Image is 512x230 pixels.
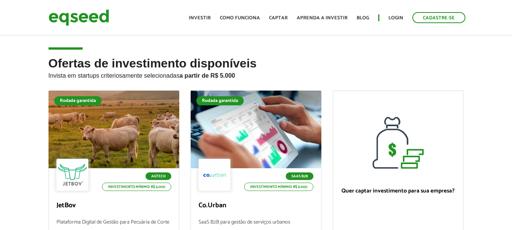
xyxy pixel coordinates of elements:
[244,183,313,191] p: Investimento mínimo: R$ 5.000
[297,16,348,20] a: Aprenda a investir
[180,72,235,79] strong: a partir de R$ 5.000
[49,8,109,28] img: EqSeed
[102,183,171,191] p: Investimento mínimo: R$ 5.000
[49,57,464,91] h2: Ofertas de investimento disponíveis
[146,172,171,180] p: Agtech
[199,202,313,210] p: Co.Urban
[341,188,456,194] p: Quer captar investimento para sua empresa?
[189,16,211,20] a: Investir
[357,16,369,20] a: Blog
[412,12,465,23] a: Cadastre-se
[56,202,171,210] p: JetBov
[196,96,244,105] div: Rodada garantida
[286,172,313,180] p: SaaS B2B
[54,96,102,105] div: Rodada garantida
[220,16,260,20] a: Como funciona
[388,16,403,20] a: Login
[269,16,288,20] a: Captar
[49,70,464,79] p: Invista em startups criteriosamente selecionadas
